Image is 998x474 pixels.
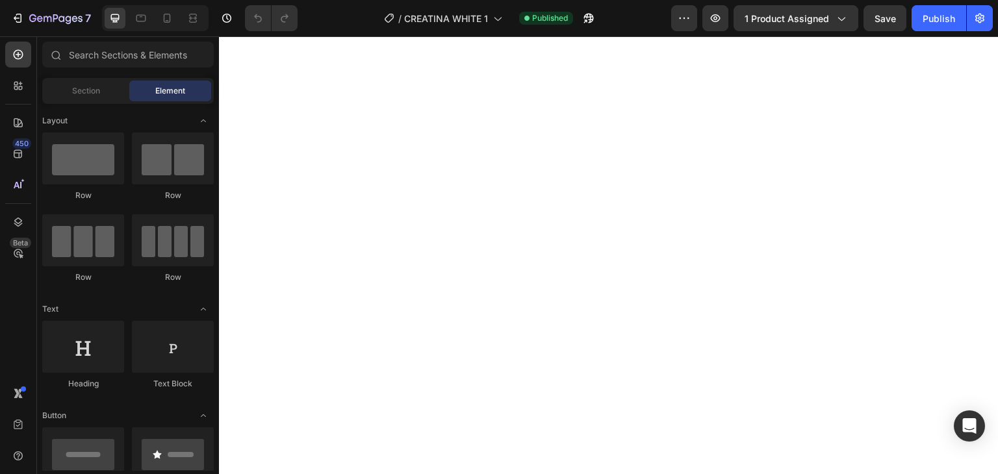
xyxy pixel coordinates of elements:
[42,115,68,127] span: Layout
[912,5,966,31] button: Publish
[734,5,858,31] button: 1 product assigned
[42,271,124,283] div: Row
[72,85,100,97] span: Section
[42,303,58,315] span: Text
[42,378,124,390] div: Heading
[745,12,829,25] span: 1 product assigned
[404,12,488,25] span: CREATINA WHITE 1
[10,238,31,248] div: Beta
[875,13,896,24] span: Save
[923,12,955,25] div: Publish
[12,138,31,149] div: 450
[132,271,214,283] div: Row
[398,12,402,25] span: /
[193,110,214,131] span: Toggle open
[954,410,985,442] div: Open Intercom Messenger
[219,36,998,474] iframe: Design area
[85,10,91,26] p: 7
[532,12,568,24] span: Published
[132,378,214,390] div: Text Block
[193,405,214,426] span: Toggle open
[42,410,66,421] span: Button
[193,299,214,319] span: Toggle open
[42,190,124,201] div: Row
[245,5,298,31] div: Undo/Redo
[42,42,214,68] input: Search Sections & Elements
[155,85,185,97] span: Element
[5,5,97,31] button: 7
[132,190,214,201] div: Row
[864,5,906,31] button: Save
